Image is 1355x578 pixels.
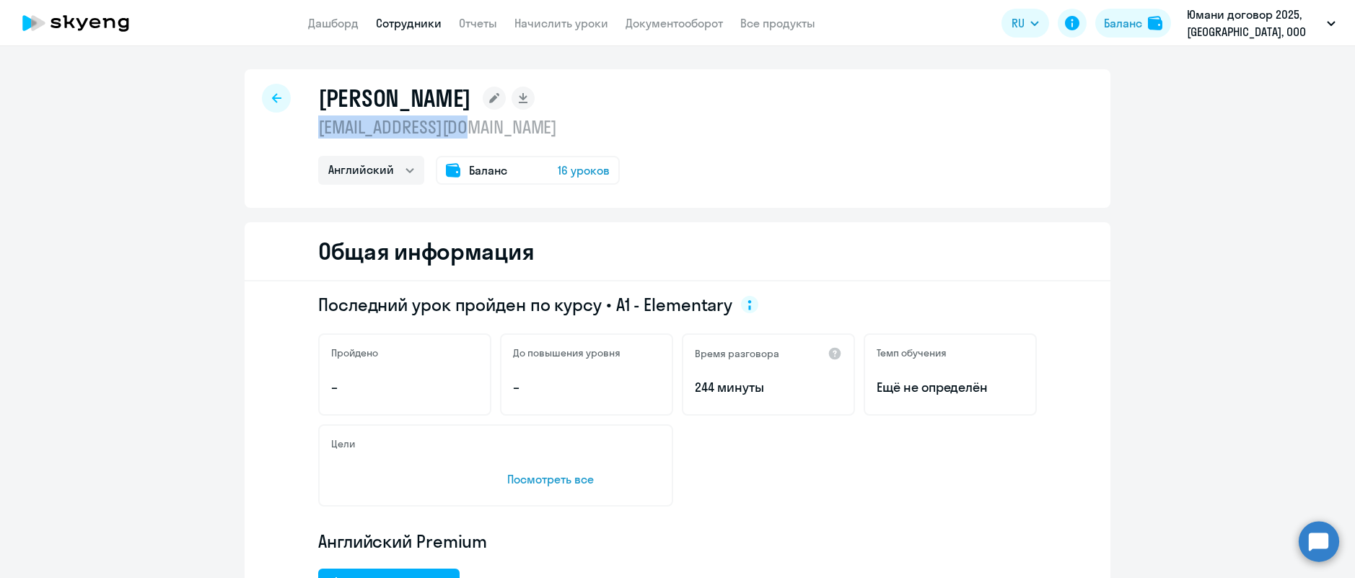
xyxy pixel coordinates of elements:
[877,346,947,359] h5: Темп обучения
[1012,14,1025,32] span: RU
[507,470,660,488] p: Посмотреть все
[318,530,487,553] span: Английский Premium
[558,162,610,179] span: 16 уроков
[695,378,842,397] p: 244 минуты
[318,293,732,316] span: Последний урок пройден по курсу • A1 - Elementary
[514,16,608,30] a: Начислить уроки
[1180,6,1343,40] button: Юмани договор 2025, [GEOGRAPHIC_DATA], ООО НКО
[877,378,1024,397] span: Ещё не определён
[331,437,355,450] h5: Цели
[459,16,497,30] a: Отчеты
[1001,9,1049,38] button: RU
[740,16,815,30] a: Все продукты
[469,162,507,179] span: Баланс
[513,346,621,359] h5: До повышения уровня
[318,237,534,266] h2: Общая информация
[308,16,359,30] a: Дашборд
[1187,6,1321,40] p: Юмани договор 2025, [GEOGRAPHIC_DATA], ООО НКО
[1148,16,1162,30] img: balance
[695,347,779,360] h5: Время разговора
[626,16,723,30] a: Документооборот
[1095,9,1171,38] button: Балансbalance
[318,84,471,113] h1: [PERSON_NAME]
[318,115,620,139] p: [EMAIL_ADDRESS][DOMAIN_NAME]
[331,378,478,397] p: –
[376,16,442,30] a: Сотрудники
[331,346,378,359] h5: Пройдено
[513,378,660,397] p: –
[1104,14,1142,32] div: Баланс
